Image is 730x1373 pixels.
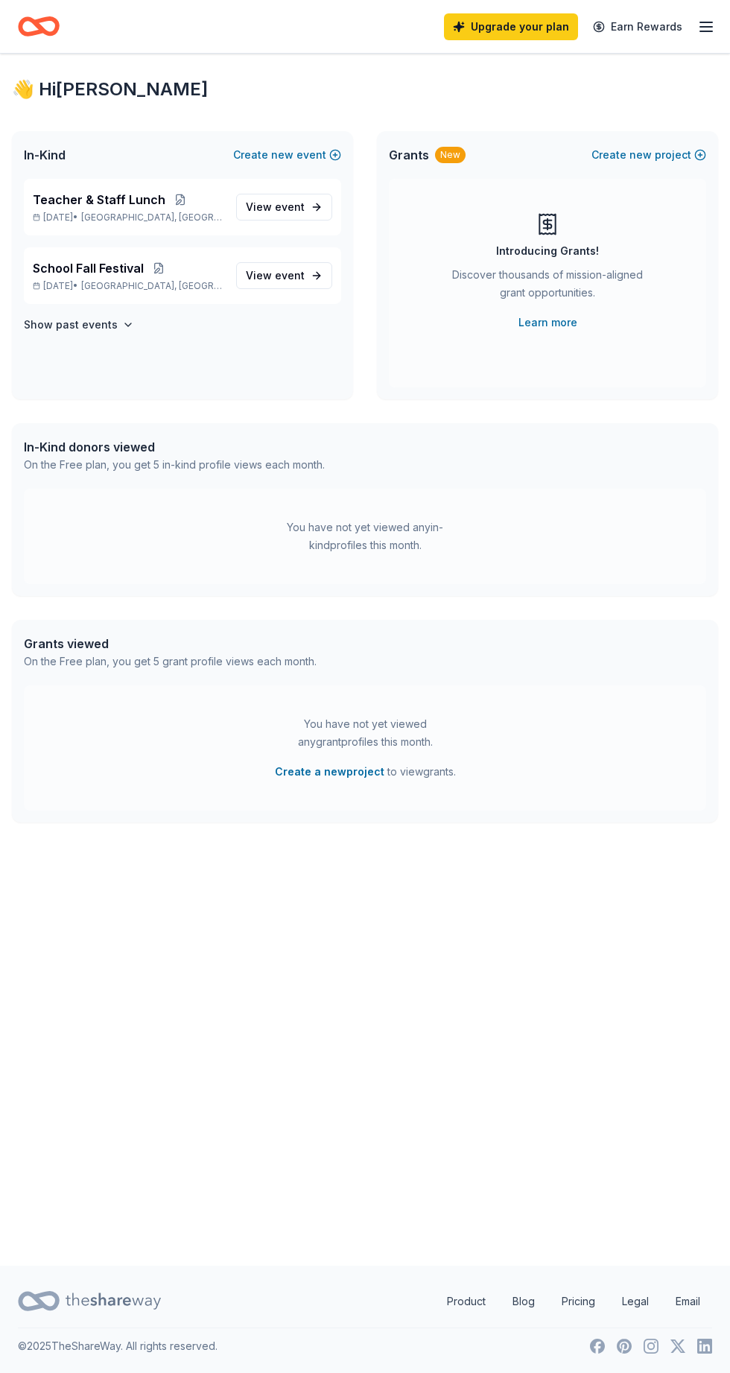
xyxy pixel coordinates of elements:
[272,715,458,751] div: You have not yet viewed any grant profiles this month.
[33,212,224,223] p: [DATE] •
[246,198,305,216] span: View
[271,146,293,164] span: new
[664,1287,712,1316] a: Email
[246,267,305,285] span: View
[236,194,332,221] a: View event
[610,1287,661,1316] a: Legal
[272,519,458,554] div: You have not yet viewed any in-kind profiles this month.
[435,147,466,163] div: New
[496,242,599,260] div: Introducing Grants!
[389,146,429,164] span: Grants
[444,13,578,40] a: Upgrade your plan
[18,1337,218,1355] p: © 2025 TheShareWay. All rights reserved.
[435,1287,712,1316] nav: quick links
[24,316,118,334] h4: Show past events
[18,9,60,44] a: Home
[629,146,652,164] span: new
[24,146,66,164] span: In-Kind
[275,763,384,781] button: Create a newproject
[584,13,691,40] a: Earn Rewards
[24,456,325,474] div: On the Free plan, you get 5 in-kind profile views each month.
[24,316,134,334] button: Show past events
[501,1287,547,1316] a: Blog
[435,1287,498,1316] a: Product
[24,438,325,456] div: In-Kind donors viewed
[24,635,317,653] div: Grants viewed
[591,146,706,164] button: Createnewproject
[518,314,577,332] a: Learn more
[24,653,317,670] div: On the Free plan, you get 5 grant profile views each month.
[448,266,647,308] div: Discover thousands of mission-aligned grant opportunities.
[275,269,305,282] span: event
[81,280,224,292] span: [GEOGRAPHIC_DATA], [GEOGRAPHIC_DATA]
[275,200,305,213] span: event
[233,146,341,164] button: Createnewevent
[12,77,718,101] div: 👋 Hi [PERSON_NAME]
[550,1287,607,1316] a: Pricing
[236,262,332,289] a: View event
[81,212,224,223] span: [GEOGRAPHIC_DATA], [GEOGRAPHIC_DATA]
[33,259,144,277] span: School Fall Festival
[33,280,224,292] p: [DATE] •
[33,191,165,209] span: Teacher & Staff Lunch
[275,763,456,781] span: to view grants .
